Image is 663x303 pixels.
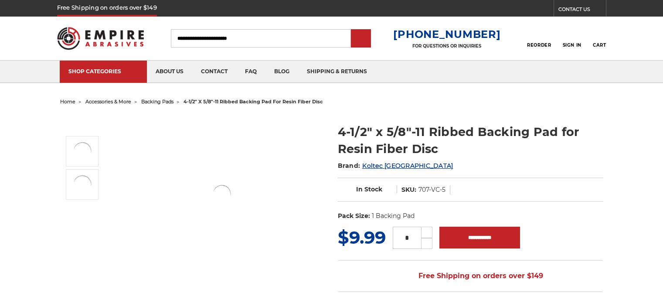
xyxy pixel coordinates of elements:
[558,4,606,17] a: CONTACT US
[393,43,500,49] p: FOR QUESTIONS OR INQUIRIES
[57,21,144,55] img: Empire Abrasives
[338,162,360,170] span: Brand:
[398,267,543,285] span: Free Shipping on orders over $149
[71,140,93,162] img: 4.5 inch ribbed thermo plastic resin fiber disc backing pad
[184,99,323,105] span: 4-1/2" x 5/8"-11 ribbed backing pad for resin fiber disc
[85,99,131,105] a: accessories & more
[338,227,386,248] span: $9.99
[338,123,603,157] h1: 4-1/2" x 5/8"-11 Ribbed Backing Pad for Resin Fiber Disc
[192,61,236,83] a: contact
[593,42,606,48] span: Cart
[356,185,382,193] span: In Stock
[401,185,416,194] dt: SKU:
[147,61,192,83] a: about us
[527,29,551,48] a: Reorder
[593,29,606,48] a: Cart
[68,68,138,75] div: SHOP CATEGORIES
[298,61,376,83] a: shipping & returns
[418,185,445,194] dd: 707-VC-5
[563,42,581,48] span: Sign In
[393,28,500,41] a: [PHONE_NUMBER]
[372,211,415,221] dd: 1 Backing Pad
[352,30,370,48] input: Submit
[60,61,147,83] a: SHOP CATEGORIES
[362,162,453,170] a: Koltec [GEOGRAPHIC_DATA]
[236,61,265,83] a: faq
[60,99,75,105] a: home
[265,61,298,83] a: blog
[527,42,551,48] span: Reorder
[141,99,173,105] a: backing pads
[338,211,370,221] dt: Pack Size:
[71,174,93,195] img: 4-1/2 inch ribbed back up pad for fibre discs
[211,183,233,205] img: 4.5 inch ribbed thermo plastic resin fiber disc backing pad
